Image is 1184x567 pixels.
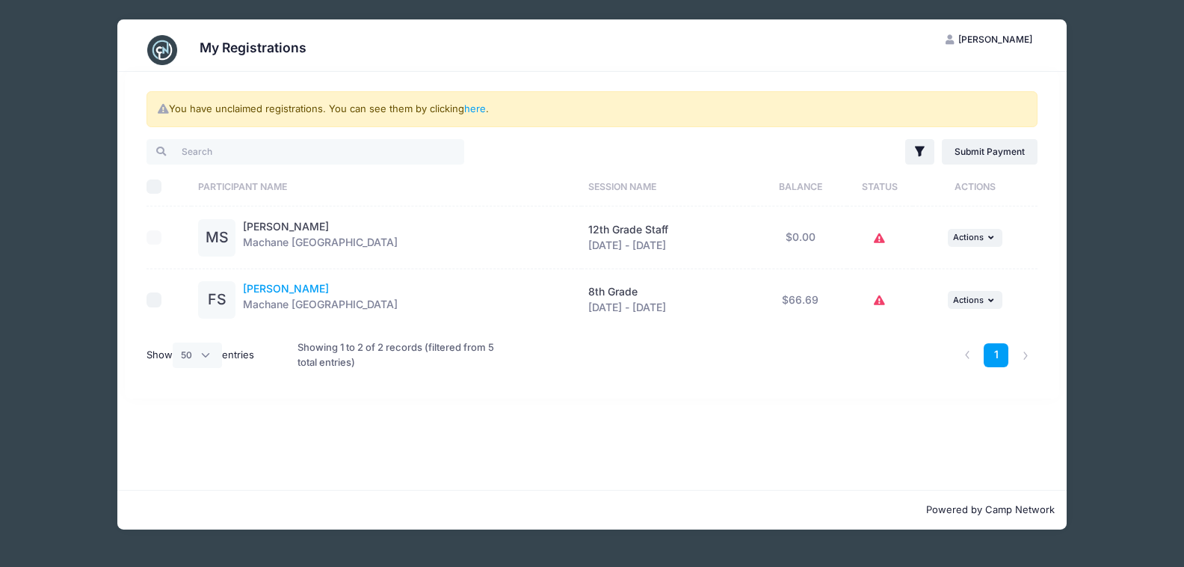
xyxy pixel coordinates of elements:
[753,167,847,206] th: Balance: activate to sort column ascending
[243,220,329,233] a: [PERSON_NAME]
[942,139,1038,165] a: Submit Payment
[948,229,1002,247] button: Actions
[913,167,1037,206] th: Actions: activate to sort column ascending
[847,167,913,206] th: Status: activate to sort column ascending
[198,281,235,319] div: FS
[753,206,847,269] td: $0.00
[147,91,1037,127] div: You have unclaimed registrations. You can see them by clicking .
[588,223,668,236] span: 12th Grade Staff
[243,282,329,295] a: [PERSON_NAME]
[588,285,638,298] span: 8th Grade
[464,102,486,114] a: here
[953,295,984,305] span: Actions
[984,343,1008,368] a: 1
[297,331,509,379] div: Showing 1 to 2 of 2 records (filtered from 5 total entries)
[958,34,1032,45] span: [PERSON_NAME]
[173,343,222,368] select: Showentries
[147,167,191,206] th: Select All
[948,291,1002,309] button: Actions
[198,232,235,245] a: MS
[243,281,398,319] div: Machane [GEOGRAPHIC_DATA]
[953,232,984,242] span: Actions
[753,269,847,331] td: $66.69
[147,343,254,368] label: Show entries
[933,27,1045,52] button: [PERSON_NAME]
[198,219,235,257] div: MS
[588,222,746,254] div: [DATE] - [DATE]
[582,167,754,206] th: Session Name: activate to sort column ascending
[200,40,306,55] h3: My Registrations
[243,219,398,257] div: Machane [GEOGRAPHIC_DATA]
[588,284,746,316] div: [DATE] - [DATE]
[147,139,464,165] input: Search
[191,167,582,206] th: Participant Name: activate to sort column ascending
[147,35,177,65] img: CampNetwork
[198,294,235,307] a: FS
[129,503,1055,518] p: Powered by Camp Network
